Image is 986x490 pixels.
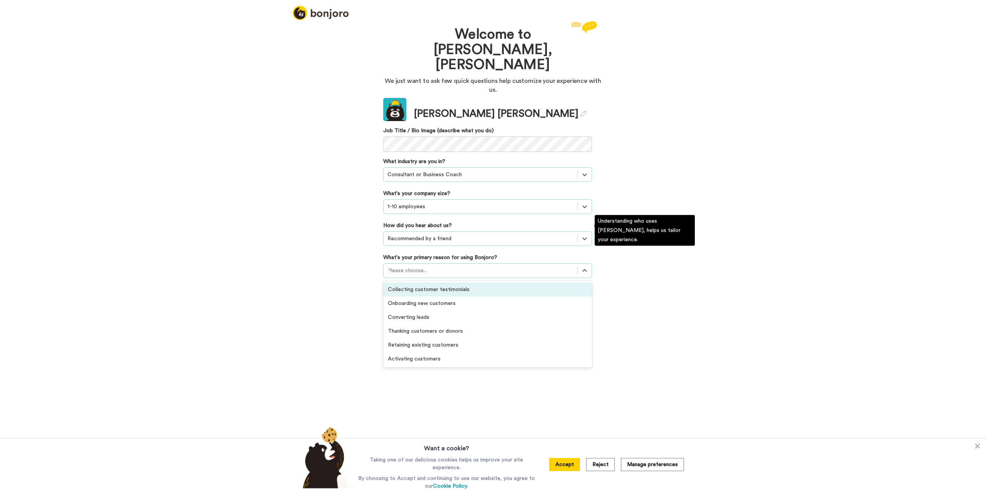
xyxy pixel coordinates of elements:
[383,352,592,366] div: Activating customers
[383,283,592,296] div: Collecting customer testimonials
[424,439,469,453] h3: Want a cookie?
[296,427,353,488] img: bear-with-cookie.png
[383,254,497,261] label: What's your primary reason for using Bonjoro?
[383,127,592,135] label: Job Title / Bio Image (describe what you do)
[571,21,597,33] img: reply.svg
[383,338,592,352] div: Retaining existing customers
[383,324,592,338] div: Thanking customers or donors
[383,158,445,165] label: What industry are you in?
[356,475,537,490] p: By choosing to Accept and continuing to use our website, you agree to our .
[414,107,587,121] div: [PERSON_NAME] [PERSON_NAME]
[383,310,592,324] div: Converting leads
[433,483,467,489] a: Cookie Policy
[383,77,603,94] p: We just want to ask few quick questions help customize your experience with us.
[406,27,580,73] h1: Welcome to [PERSON_NAME], [PERSON_NAME]
[621,458,684,471] button: Manage preferences
[383,190,450,197] label: What's your company size?
[383,222,452,229] label: How did you hear about us?
[383,296,592,310] div: Onboarding new customers
[595,215,695,246] div: Understanding who uses [PERSON_NAME], helps us tailor your experience.
[586,458,615,471] button: Reject
[356,456,537,471] p: Taking one of our delicious cookies helps us improve your site experience.
[549,458,580,471] button: Accept
[293,6,349,20] img: logo_full.png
